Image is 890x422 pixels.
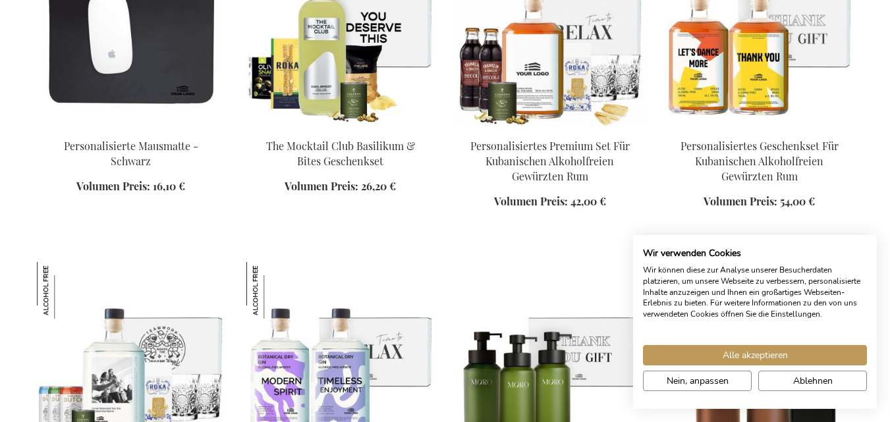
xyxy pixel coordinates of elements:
[37,262,94,319] img: Personalisiertes Premium Set Für Botanischen Alkoholfreien Trocken Gin
[153,179,185,193] span: 16,10 €
[704,194,777,208] span: Volumen Preis:
[361,179,396,193] span: 26,20 €
[285,179,358,193] span: Volumen Preis:
[470,139,630,183] a: Personalisiertes Premium Set Für Kubanischen Alkoholfreien Gewürzten Rum
[285,179,396,194] a: Volumen Preis: 26,20 €
[494,194,606,209] a: Volumen Preis: 42,00 €
[667,374,729,388] span: Nein, anpassen
[37,122,225,134] a: Personalised Leather Mouse Pad - Black
[780,194,815,208] span: 54,00 €
[570,194,606,208] span: 42,00 €
[246,262,303,319] img: Personalisiertes Geschenkset Für Botanischen Alkoholfreien Trocken-Gin
[266,139,415,168] a: The Mocktail Club Basilikum & Bites Geschenkset
[246,122,435,134] a: The Mocktail Club Basilikum & Bites Geschenkset The Mocktail Club Basilikum & Bites Geschenkset
[76,179,150,193] span: Volumen Preis:
[723,348,788,362] span: Alle akzeptieren
[76,179,185,194] a: Volumen Preis: 16,10 €
[665,122,854,134] a: Personalisiertes Geschenkset Für Kubanischen Alkoholfreien Gewürzten Rum Personalisiertes Geschen...
[793,374,833,388] span: Ablehnen
[456,122,644,134] a: Personalised Non-Alcoholic Cuban Spiced Rum Premium Set Personalisiertes Premium Set Für Kubanisc...
[494,194,568,208] span: Volumen Preis:
[643,345,867,365] button: Akzeptieren Sie alle cookies
[643,265,867,320] p: Wir können diese zur Analyse unserer Besucherdaten platzieren, um unsere Webseite zu verbessern, ...
[64,139,198,168] a: Personalisierte Mausmatte - Schwarz
[643,248,867,259] h2: Wir verwenden Cookies
[643,371,752,391] button: cookie Einstellungen anpassen
[681,139,839,183] a: Personalisiertes Geschenkset Für Kubanischen Alkoholfreien Gewürzten Rum
[758,371,867,391] button: Alle verweigern cookies
[704,194,815,209] a: Volumen Preis: 54,00 €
